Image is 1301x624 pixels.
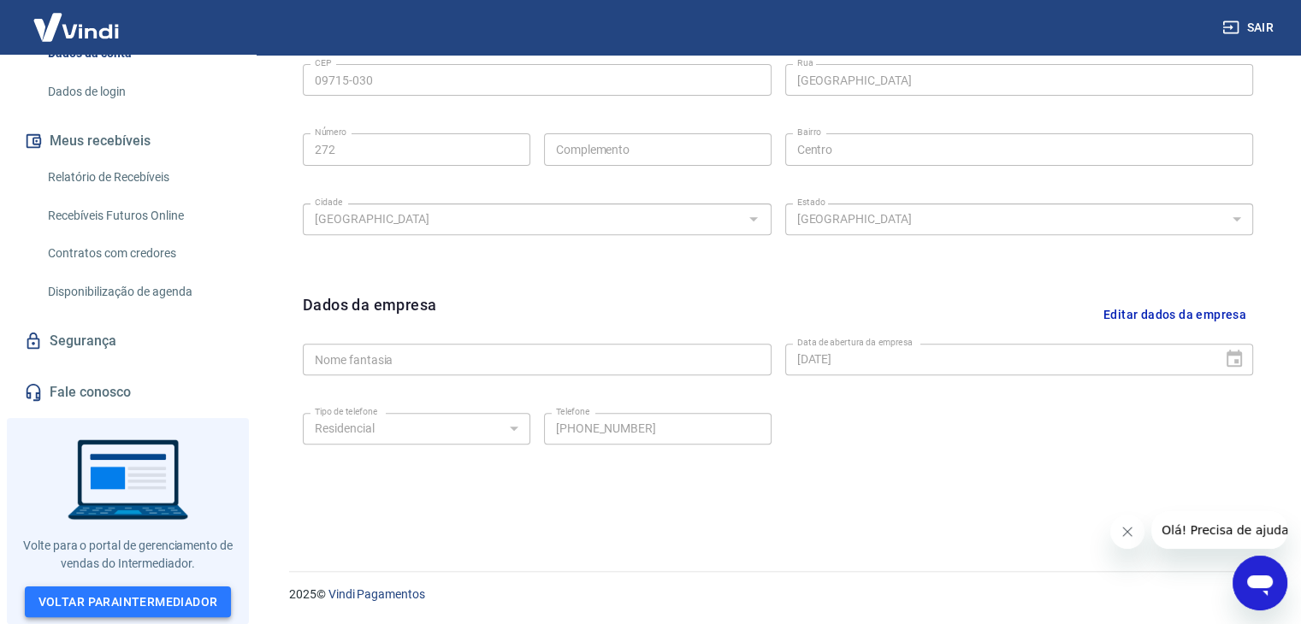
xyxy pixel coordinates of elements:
[797,336,913,349] label: Data de abertura da empresa
[303,293,436,337] h6: Dados da empresa
[785,344,1211,375] input: DD/MM/YYYY
[797,56,813,69] label: Rua
[797,126,821,138] label: Bairro
[41,74,235,109] a: Dados de login
[41,198,235,233] a: Recebíveis Futuros Online
[1151,511,1287,549] iframe: Mensagem da empresa
[41,274,235,309] a: Disponibilização de agenda
[556,405,589,418] label: Telefone
[21,122,235,160] button: Meus recebíveis
[10,12,144,26] span: Olá! Precisa de ajuda?
[315,126,346,138] label: Número
[308,209,738,230] input: Digite aqui algumas palavras para buscar a cidade
[328,587,425,601] a: Vindi Pagamentos
[25,586,232,618] a: Voltar paraIntermediador
[315,405,377,418] label: Tipo de telefone
[21,322,235,360] a: Segurança
[1110,515,1144,549] iframe: Fechar mensagem
[41,236,235,271] a: Contratos com credores
[289,586,1260,603] p: 2025 ©
[1233,556,1287,610] iframe: Botão para abrir a janela de mensagens
[21,1,132,53] img: Vindi
[1219,12,1280,44] button: Sair
[41,160,235,195] a: Relatório de Recebíveis
[21,374,235,411] a: Fale conosco
[1097,293,1253,337] button: Editar dados da empresa
[315,56,331,69] label: CEP
[797,196,825,209] label: Estado
[315,196,342,209] label: Cidade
